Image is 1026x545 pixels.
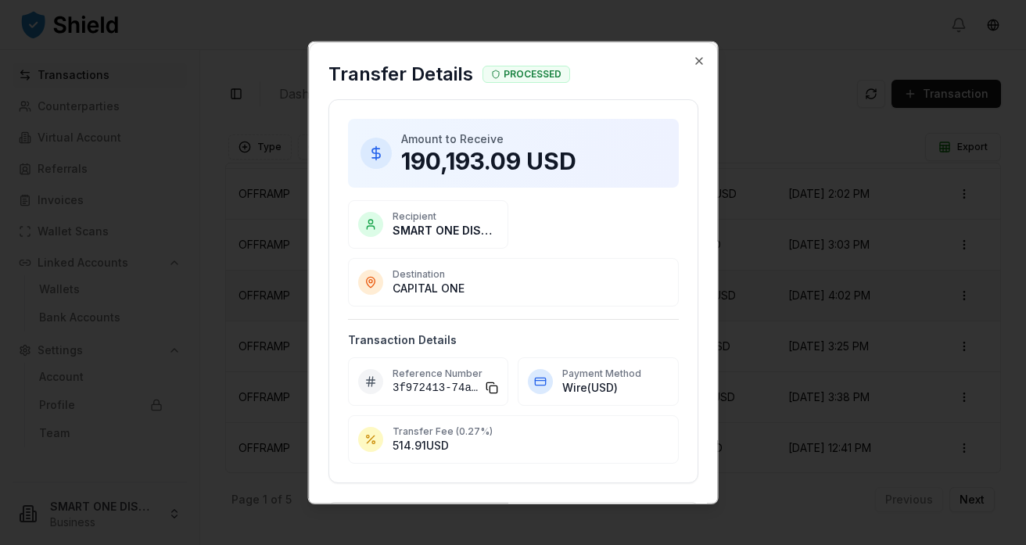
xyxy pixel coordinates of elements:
[393,437,669,453] p: 514.91 USD
[328,61,473,86] h2: Transfer Details
[562,379,668,395] p: Wire ( USD )
[393,222,498,238] p: SMART ONE DISTRIBUTIONS CORP
[562,367,668,379] p: Payment Method
[401,146,666,174] p: 190,193.09 USD
[483,65,570,82] div: PROCESSED
[401,131,666,146] p: Amount to Receive
[393,267,669,280] p: Destination
[348,332,679,347] h4: Transaction Details
[393,210,498,222] p: Recipient
[393,280,669,296] p: CAPITAL ONE
[393,425,669,437] p: Transfer Fee ( 0.27 %)
[393,367,498,379] p: Reference Number
[393,379,479,395] span: 3f972413-74a8-411b-a1de-367e89dcb5ea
